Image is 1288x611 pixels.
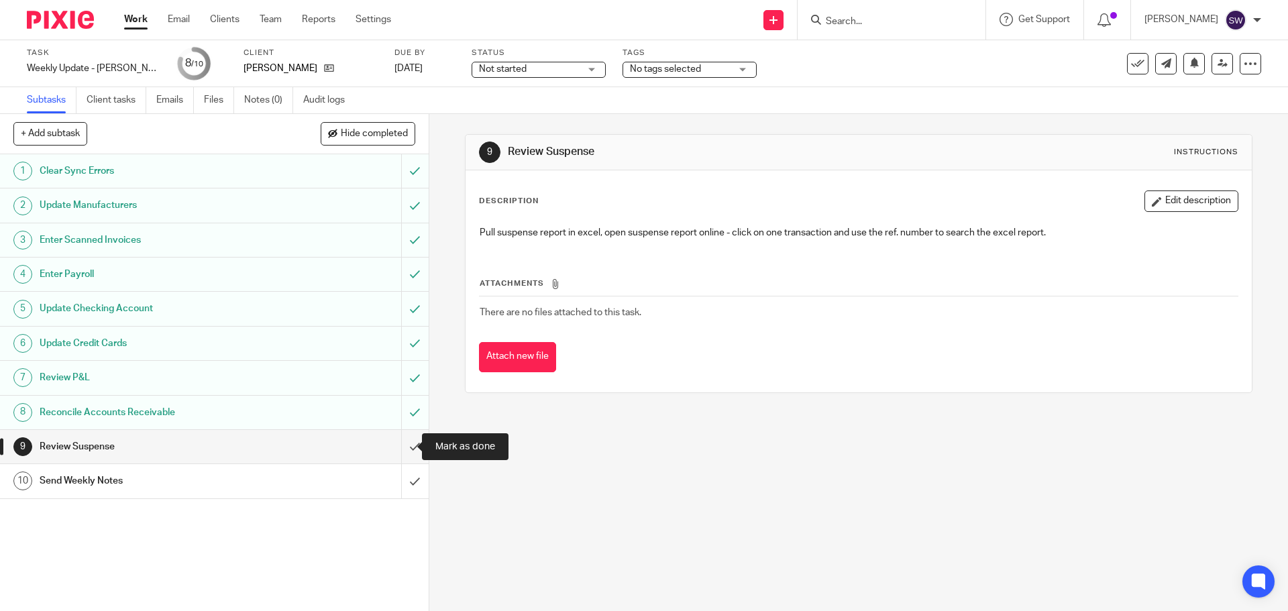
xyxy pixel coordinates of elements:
div: Weekly Update - [PERSON_NAME] [27,62,161,75]
span: There are no files attached to this task. [480,308,641,317]
button: + Add subtask [13,122,87,145]
p: Pull suspense report in excel, open suspense report online - click on one transaction and use the... [480,226,1237,239]
div: 4 [13,265,32,284]
h1: Clear Sync Errors [40,161,272,181]
span: Not started [479,64,527,74]
a: Team [260,13,282,26]
a: Clients [210,13,239,26]
div: 8 [13,403,32,422]
img: svg%3E [1225,9,1246,31]
span: Get Support [1018,15,1070,24]
h1: Update Manufacturers [40,195,272,215]
div: 6 [13,334,32,353]
div: 5 [13,300,32,319]
p: [PERSON_NAME] [244,62,317,75]
h1: Update Credit Cards [40,333,272,353]
input: Search [824,16,945,28]
a: Notes (0) [244,87,293,113]
a: Audit logs [303,87,355,113]
label: Task [27,48,161,58]
label: Due by [394,48,455,58]
div: 8 [185,56,203,71]
button: Edit description [1144,190,1238,212]
h1: Enter Payroll [40,264,272,284]
div: 2 [13,197,32,215]
a: Files [204,87,234,113]
label: Tags [623,48,757,58]
span: [DATE] [394,64,423,73]
label: Status [472,48,606,58]
h1: Review Suspense [40,437,272,457]
img: Pixie [27,11,94,29]
a: Work [124,13,148,26]
h1: Review Suspense [508,145,888,159]
button: Attach new file [479,342,556,372]
h1: Update Checking Account [40,298,272,319]
button: Hide completed [321,122,415,145]
h1: Review P&L [40,368,272,388]
h1: Send Weekly Notes [40,471,272,491]
span: No tags selected [630,64,701,74]
a: Email [168,13,190,26]
div: 10 [13,471,32,490]
label: Client [244,48,378,58]
small: /10 [191,60,203,68]
a: Emails [156,87,194,113]
p: Description [479,196,539,207]
div: 7 [13,368,32,387]
h1: Reconcile Accounts Receivable [40,402,272,423]
div: 9 [13,437,32,456]
div: 9 [479,142,500,163]
div: Instructions [1174,147,1238,158]
span: Attachments [480,280,544,287]
div: 1 [13,162,32,180]
p: [PERSON_NAME] [1144,13,1218,26]
a: Reports [302,13,335,26]
span: Hide completed [341,129,408,140]
a: Subtasks [27,87,76,113]
h1: Enter Scanned Invoices [40,230,272,250]
div: Weekly Update - Kelly [27,62,161,75]
div: 3 [13,231,32,249]
a: Settings [356,13,391,26]
a: Client tasks [87,87,146,113]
